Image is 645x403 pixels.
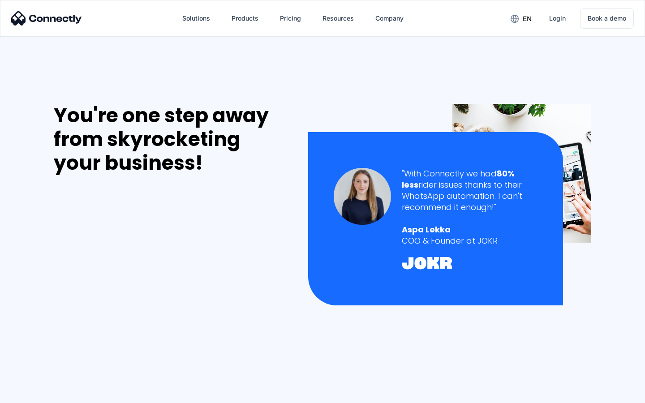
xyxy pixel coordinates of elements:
[402,235,537,246] div: COO & Founder at JOKR
[280,12,301,25] div: Pricing
[18,387,54,400] ul: Language list
[9,387,54,400] aside: Language selected: English
[322,12,354,25] div: Resources
[54,185,188,391] iframe: Form 0
[402,168,515,190] strong: 80% less
[580,8,634,29] a: Book a demo
[11,11,82,26] img: Connectly Logo
[402,168,537,213] div: "With Connectly we had rider issues thanks to their WhatsApp automation. I can't recommend it eno...
[54,104,289,175] div: You're one step away from skyrocketing your business!
[523,13,532,25] div: en
[375,12,404,25] div: Company
[182,12,210,25] div: Solutions
[273,8,308,29] a: Pricing
[402,224,451,235] strong: Aspa Lekka
[232,12,258,25] div: Products
[542,8,573,29] a: Login
[549,12,566,25] div: Login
